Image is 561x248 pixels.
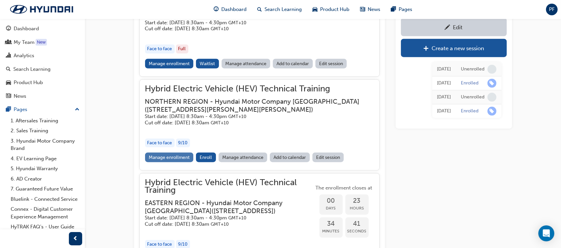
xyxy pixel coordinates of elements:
[538,225,554,241] div: Open Intercom Messenger
[319,220,343,228] span: 34
[445,25,451,31] span: pencil-icon
[14,39,35,46] div: My Team
[386,3,418,16] a: pages-iconPages
[8,116,82,126] a: 1. Aftersales Training
[391,5,396,14] span: pages-icon
[252,3,307,16] a: search-iconSearch Learning
[487,79,496,88] span: learningRecordVerb_ENROLL-icon
[3,23,82,35] a: Dashboard
[14,92,26,100] div: News
[145,20,363,26] h5: Start date: [DATE] 8:30am - 4:30pm
[345,220,369,228] span: 41
[3,2,80,16] img: Trak
[437,93,451,101] div: Thu Jul 03 2025 16:00:41 GMT+1000 (Australian Eastern Standard Time)
[319,197,343,205] span: 00
[312,153,344,162] a: Edit session
[214,5,219,14] span: guage-icon
[399,6,412,13] span: Pages
[6,40,11,46] span: people-icon
[145,85,374,93] span: Hybrid Electric Vehicle (HEV) Technical Training
[200,61,215,66] span: Waitlist
[13,65,51,73] div: Search Learning
[8,184,82,194] a: 7. Guaranteed Future Value
[145,85,374,165] button: Hybrid Electric Vehicle (HEV) Technical TrainingNORTHERN REGION - Hyundai Motor Company [GEOGRAPH...
[6,80,11,86] span: car-icon
[355,3,386,16] a: news-iconNews
[345,204,369,212] span: Hours
[437,107,451,115] div: Thu Jul 03 2025 15:59:07 GMT+1000 (Australian Eastern Standard Time)
[368,6,380,13] span: News
[176,139,190,148] div: 9 / 10
[14,25,39,33] div: Dashboard
[6,66,11,72] span: search-icon
[549,6,555,13] span: PF
[8,164,82,174] a: 5. Hyundai Warranty
[145,179,314,194] span: Hybrid Electric Vehicle (HEV) Technical Training
[211,26,229,32] span: Australian Eastern Standard Time GMT+10
[8,204,82,222] a: Connex - Digital Customer Experience Management
[75,105,80,114] span: up-icon
[487,93,496,102] span: learningRecordVerb_NONE-icon
[3,76,82,89] a: Product Hub
[273,59,313,68] a: Add to calendar
[145,153,194,162] a: Manage enrollment
[312,5,317,14] span: car-icon
[8,174,82,184] a: 6. AD Creator
[3,90,82,102] a: News
[319,204,343,212] span: Days
[3,103,82,116] button: Pages
[211,120,229,126] span: Australian Eastern Standard Time GMT+10
[145,59,194,68] a: Manage enrollment
[432,45,484,52] div: Create a new session
[8,222,82,232] a: HyTRAK FAQ's - User Guide
[453,24,463,31] div: Edit
[36,39,47,46] div: Tooltip anchor
[3,50,82,62] a: Analytics
[6,26,11,32] span: guage-icon
[461,108,479,114] div: Enrolled
[211,221,229,227] span: Australian Eastern Standard Time GMT+10
[196,59,219,68] button: Waitlist
[345,227,369,235] span: Seconds
[6,53,11,59] span: chart-icon
[145,199,303,215] h3: EASTERN REGION - Hyundai Motor Company [GEOGRAPHIC_DATA] ( [STREET_ADDRESS] )
[145,45,175,54] div: Face to face
[345,197,369,205] span: 23
[145,113,363,120] h5: Start date: [DATE] 8:30am - 4:30pm
[461,80,479,86] div: Enrolled
[314,184,374,192] span: The enrollment closes at
[14,52,34,60] div: Analytics
[265,6,302,13] span: Search Learning
[221,6,247,13] span: Dashboard
[257,5,262,14] span: search-icon
[423,46,429,52] span: plus-icon
[461,66,485,72] div: Unenrolled
[319,227,343,235] span: Minutes
[229,215,247,221] span: Australian Eastern Standard Time GMT+10
[8,154,82,164] a: 4. EV Learning Page
[145,26,363,32] h5: Cut off date: [DATE] 8:30am
[6,93,11,99] span: news-icon
[145,215,303,221] h5: Start date: [DATE] 8:30am - 4:30pm
[320,6,349,13] span: Product Hub
[196,153,216,162] button: Enroll
[145,221,303,227] h5: Cut off date: [DATE] 8:30am
[229,20,247,26] span: Australian Eastern Standard Time GMT+10
[546,4,558,15] button: PF
[145,139,175,148] div: Face to face
[307,3,355,16] a: car-iconProduct Hub
[401,18,507,36] a: Edit
[360,5,365,14] span: news-icon
[229,114,247,119] span: Australian Eastern Standard Time GMT+10
[3,36,82,49] a: My Team
[73,235,78,243] span: prev-icon
[6,107,11,113] span: pages-icon
[145,120,363,126] h5: Cut off date: [DATE] 8:30am
[208,3,252,16] a: guage-iconDashboard
[487,107,496,116] span: learningRecordVerb_ENROLL-icon
[8,126,82,136] a: 2. Sales Training
[437,65,451,73] div: Fri Jul 04 2025 08:53:48 GMT+1000 (Australian Eastern Standard Time)
[3,63,82,75] a: Search Learning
